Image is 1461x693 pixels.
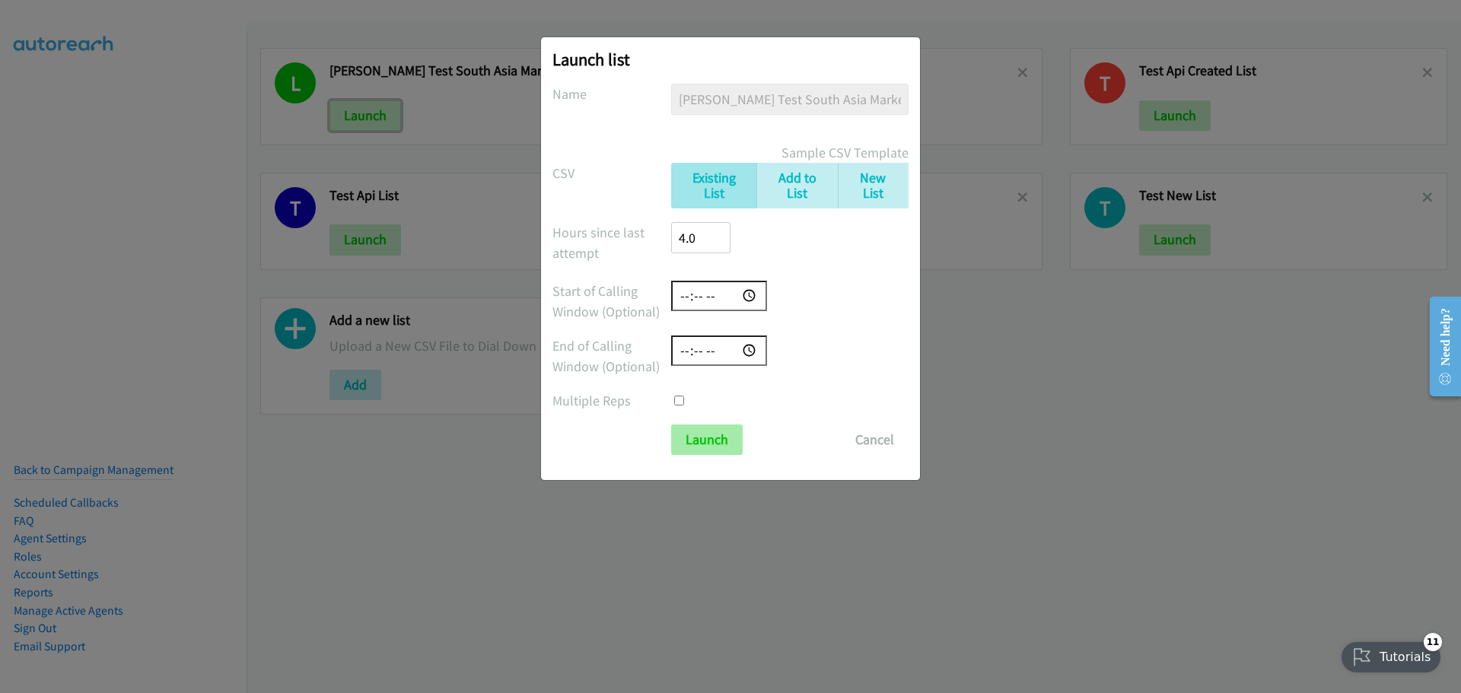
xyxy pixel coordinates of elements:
label: CSV [552,163,671,183]
a: Existing List [671,163,756,209]
label: Name [552,84,671,104]
a: New List [838,163,909,209]
a: Sample CSV Template [781,142,909,163]
label: Start of Calling Window (Optional) [552,281,671,322]
label: Hours since last attempt [552,222,671,263]
button: Cancel [841,424,909,455]
label: Multiple Reps [552,390,671,411]
input: Launch [671,424,743,455]
iframe: Resource Center [1417,286,1461,407]
iframe: Checklist [1332,627,1450,682]
label: End of Calling Window (Optional) [552,335,671,377]
h2: Launch list [552,49,909,70]
a: Add to List [756,163,838,209]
